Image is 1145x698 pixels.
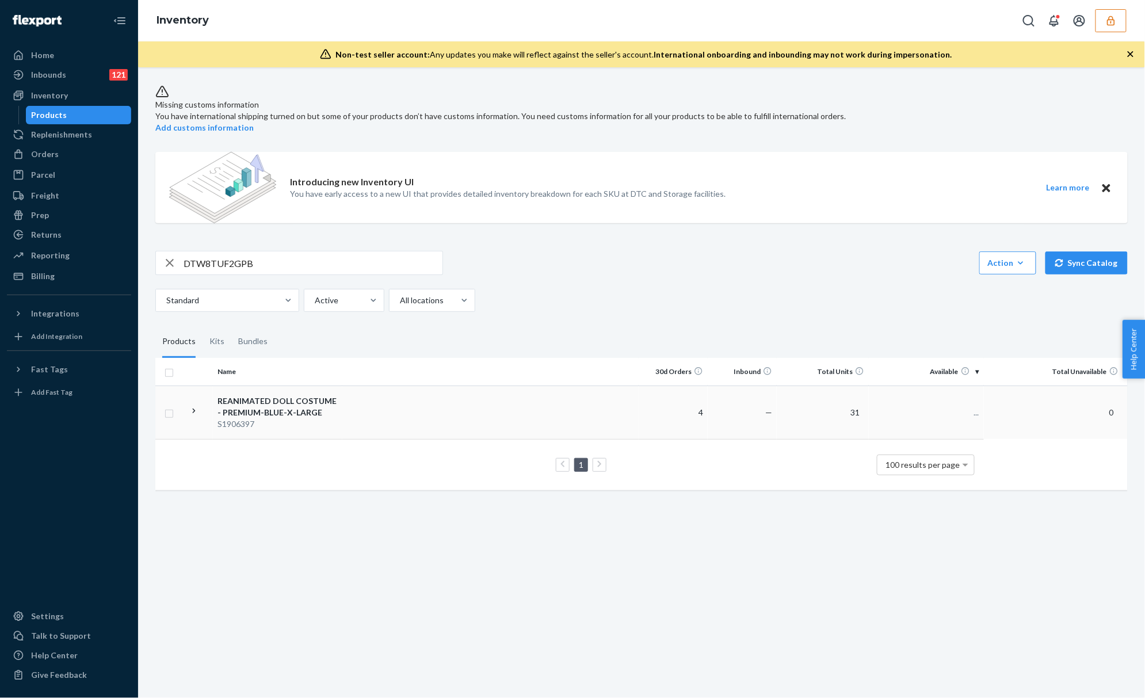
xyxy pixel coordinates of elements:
th: Available [869,358,984,386]
a: Inventory [157,14,209,26]
img: Flexport logo [13,15,62,26]
div: Reporting [31,250,70,261]
div: Replenishments [31,129,92,140]
div: Action [988,257,1028,269]
a: Parcel [7,166,131,184]
span: 0 [1105,407,1119,417]
a: Billing [7,267,131,285]
th: 30d Orders [639,358,708,386]
div: You have international shipping turned on but some of your products don’t have customs informatio... [155,110,1128,122]
ol: breadcrumbs [147,4,218,37]
button: Learn more [1039,181,1097,195]
a: Settings [7,607,131,625]
td: 4 [639,386,708,439]
div: Add Fast Tag [31,387,72,397]
a: Replenishments [7,125,131,144]
button: Help Center [1123,320,1145,379]
button: Fast Tags [7,360,131,379]
span: 100 results per page [886,460,960,470]
p: You have early access to a new UI that provides detailed inventory breakdown for each SKU at DTC ... [290,188,726,200]
div: Give Feedback [31,669,87,681]
th: Name [213,358,342,386]
th: Total Unavailable [984,358,1128,386]
button: Open Search Box [1017,9,1040,32]
input: All locations [399,295,400,306]
button: Give Feedback [7,666,131,684]
span: Non-test seller account: [336,49,430,59]
input: Search inventory by name or sku [184,251,442,274]
button: Action [979,251,1036,274]
a: Prep [7,206,131,224]
div: Home [31,49,54,61]
div: Talk to Support [31,630,91,642]
a: Freight [7,186,131,205]
div: REANIMATED DOLL COSTUME - PREMIUM-BLUE-X-LARGE [217,395,338,418]
div: Help Center [31,650,78,661]
button: Open notifications [1043,9,1066,32]
div: Returns [31,229,62,241]
div: Billing [31,270,55,282]
img: new-reports-banner-icon.82668bd98b6a51aee86340f2a7b77ae3.png [169,152,276,223]
div: Integrations [31,308,79,319]
div: Fast Tags [31,364,68,375]
div: Inbounds [31,69,66,81]
a: Add Integration [7,327,131,346]
p: ... [873,407,979,418]
th: Total Units [777,358,869,386]
div: Orders [31,148,59,160]
a: Talk to Support [7,627,131,645]
a: Home [7,46,131,64]
button: Open account menu [1068,9,1091,32]
div: Bundles [238,326,268,358]
a: Add customs information [155,123,254,132]
div: Settings [31,611,64,622]
div: 121 [109,69,128,81]
input: Active [314,295,315,306]
div: Any updates you make will reflect against the seller's account. [336,49,952,60]
div: Parcel [31,169,55,181]
a: Inventory [7,86,131,105]
a: Products [26,106,132,124]
a: Inbounds121 [7,66,131,84]
div: Freight [31,190,59,201]
button: Close Navigation [108,9,131,32]
th: Inbound [708,358,777,386]
span: 31 [846,407,864,417]
input: Standard [165,295,166,306]
a: Add Fast Tag [7,383,131,402]
a: Orders [7,145,131,163]
a: Reporting [7,246,131,265]
div: S1906397 [217,418,338,430]
button: Sync Catalog [1045,251,1128,274]
a: Page 1 is your current page [577,460,586,470]
div: Prep [31,209,49,221]
p: Introducing new Inventory UI [290,176,414,189]
button: Integrations [7,304,131,323]
div: Products [32,109,67,121]
div: Products [162,326,196,358]
span: International onboarding and inbounding may not work during impersonation. [654,49,952,59]
a: Help Center [7,646,131,665]
div: Add Integration [31,331,82,341]
div: Kits [209,326,224,358]
button: Close [1099,181,1114,195]
span: Missing customs information [155,100,259,109]
a: Returns [7,226,131,244]
span: — [765,407,772,417]
div: Inventory [31,90,68,101]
